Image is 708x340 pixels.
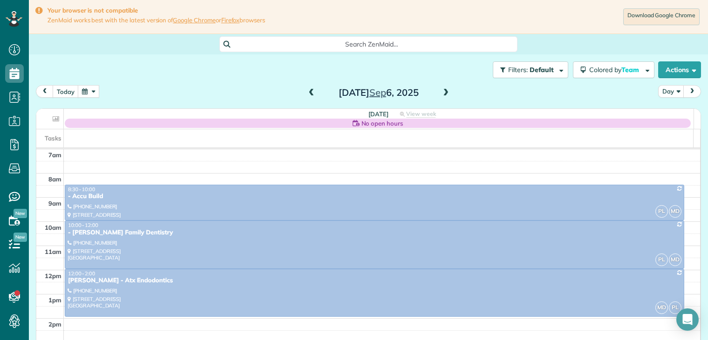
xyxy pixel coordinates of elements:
[53,85,79,98] button: today
[573,61,654,78] button: Colored byTeam
[14,233,27,242] span: New
[68,193,681,200] div: - Accu Build
[683,85,701,98] button: next
[623,8,700,25] a: Download Google Chrome
[493,61,568,78] button: Filters: Default
[676,308,699,331] div: Open Intercom Messenger
[655,205,668,218] span: PL
[669,253,681,266] span: MD
[658,61,701,78] button: Actions
[406,110,436,118] span: View week
[68,229,681,237] div: - [PERSON_NAME] Family Dentistry
[488,61,568,78] a: Filters: Default
[48,175,61,183] span: 8am
[14,209,27,218] span: New
[45,272,61,280] span: 12pm
[45,248,61,255] span: 11am
[173,16,216,24] a: Google Chrome
[36,85,54,98] button: prev
[530,66,554,74] span: Default
[655,253,668,266] span: PL
[669,205,681,218] span: MD
[368,110,388,118] span: [DATE]
[508,66,528,74] span: Filters:
[369,87,386,98] span: Sep
[320,87,437,98] h2: [DATE] 6, 2025
[45,134,61,142] span: Tasks
[361,119,403,128] span: No open hours
[48,200,61,207] span: 9am
[68,186,95,193] span: 8:30 - 10:00
[48,151,61,159] span: 7am
[48,320,61,328] span: 2pm
[669,301,681,314] span: PL
[655,301,668,314] span: MD
[658,85,684,98] button: Day
[221,16,240,24] a: Firefox
[68,270,95,277] span: 12:00 - 2:00
[48,296,61,304] span: 1pm
[48,7,265,14] strong: Your browser is not compatible
[48,16,265,24] span: ZenMaid works best with the latest version of or browsers
[45,224,61,231] span: 10am
[621,66,640,74] span: Team
[589,66,642,74] span: Colored by
[68,277,681,285] div: [PERSON_NAME] - Atx Endodontics
[68,222,98,228] span: 10:00 - 12:00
